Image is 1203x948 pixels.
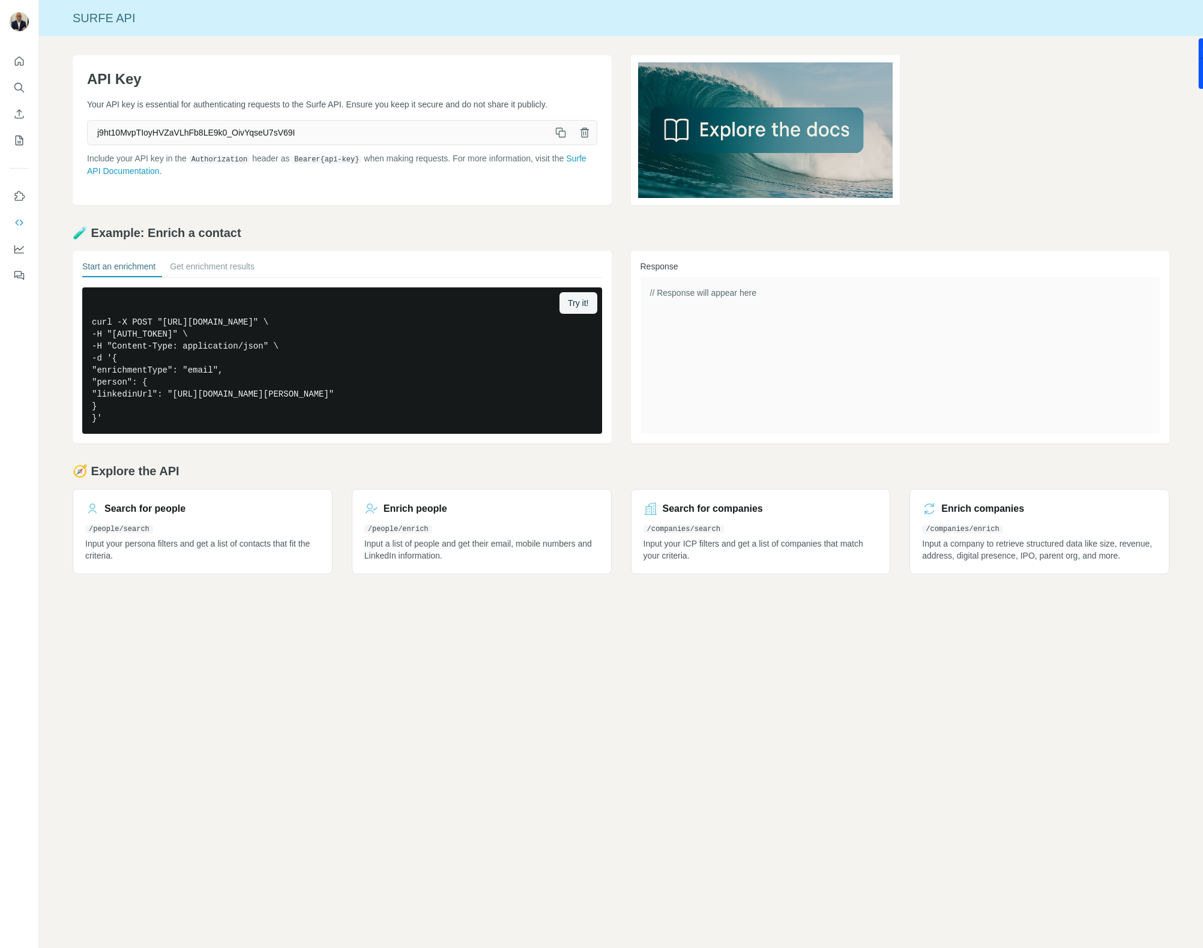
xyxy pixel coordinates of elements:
[568,297,588,309] span: Try it!
[922,525,1003,533] code: /companies/enrich
[384,502,447,516] h3: Enrich people
[352,489,612,574] a: Enrich people/people/enrichInput a list of people and get their email, mobile numbers and LinkedI...
[87,152,597,177] p: Include your API key in the header as when making requests. For more information, visit the .
[88,122,549,143] span: j9ht10MvpTIoyHVZaVLhFb8LE9k0_OivYqseU7sV69I
[909,489,1169,574] a: Enrich companies/companies/enrichInput a company to retrieve structured data like size, revenue, ...
[650,288,756,298] span: // Response will appear here
[10,265,29,286] button: Feedback
[10,103,29,125] button: Enrich CSV
[364,538,599,562] p: Input a list of people and get their email, mobile numbers and LinkedIn information.
[644,538,878,562] p: Input your ICP filters and get a list of companies that match your criteria.
[73,224,1169,241] h2: 🧪 Example: Enrich a contact
[292,155,361,164] code: Bearer {api-key}
[10,12,29,31] img: Avatar
[10,238,29,260] button: Dashboard
[87,98,597,110] p: Your API key is essential for authenticating requests to the Surfe API. Ensure you keep it secure...
[941,502,1024,516] h3: Enrich companies
[559,292,597,314] button: Try it!
[641,260,1160,272] h3: Response
[10,77,29,98] button: Search
[87,70,597,89] h1: API Key
[663,502,763,516] h3: Search for companies
[631,489,891,574] a: Search for companies/companies/searchInput your ICP filters and get a list of companies that matc...
[364,525,432,533] code: /people/enrich
[10,50,29,72] button: Quick start
[87,154,586,176] a: Surfe API Documentation
[104,502,185,516] h3: Search for people
[170,260,255,277] button: Get enrichment results
[10,212,29,233] button: Use Surfe API
[39,10,1203,26] div: Surfe API
[73,489,333,574] a: Search for people/people/searchInput your persona filters and get a list of contacts that fit the...
[85,538,320,562] p: Input your persona filters and get a list of contacts that fit the criteria.
[189,155,250,164] code: Authorization
[73,463,1169,479] h2: 🧭 Explore the API
[82,287,602,434] pre: curl -X POST "[URL][DOMAIN_NAME]" \ -H "[AUTH_TOKEN]" \ -H "Content-Type: application/json" \ -d ...
[85,525,153,533] code: /people/search
[82,260,155,277] button: Start an enrichment
[10,185,29,207] button: Use Surfe on LinkedIn
[922,538,1157,562] p: Input a company to retrieve structured data like size, revenue, address, digital presence, IPO, p...
[10,130,29,151] button: My lists
[644,525,724,533] code: /companies/search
